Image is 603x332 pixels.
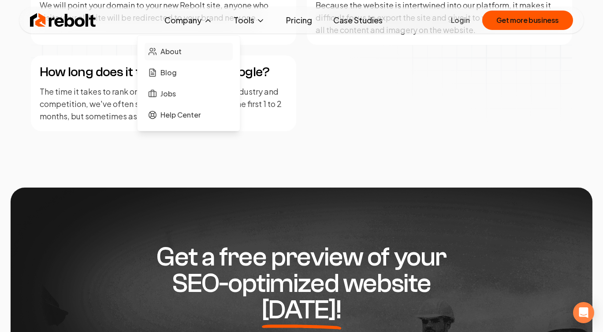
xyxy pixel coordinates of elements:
[573,302,594,323] div: Open Intercom Messenger
[145,106,233,124] a: Help Center
[160,110,201,120] span: Help Center
[451,15,470,26] a: Login
[160,46,182,57] span: About
[132,244,471,323] h2: Get a free preview of your SEO-optimized website
[157,11,220,29] button: Company
[145,64,233,81] a: Blog
[145,85,233,103] a: Jobs
[262,297,342,323] span: [DATE]!
[30,11,96,29] img: Rebolt Logo
[482,11,573,30] button: Get more business
[326,11,390,29] a: Case Studies
[145,43,233,60] a: About
[40,64,287,80] h4: How long does it take to rank on google?
[40,85,287,122] p: The time it takes to rank on google depends on your industry and competition, we've often seen im...
[160,89,176,99] span: Jobs
[227,11,272,29] button: Tools
[160,67,177,78] span: Blog
[279,11,319,29] a: Pricing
